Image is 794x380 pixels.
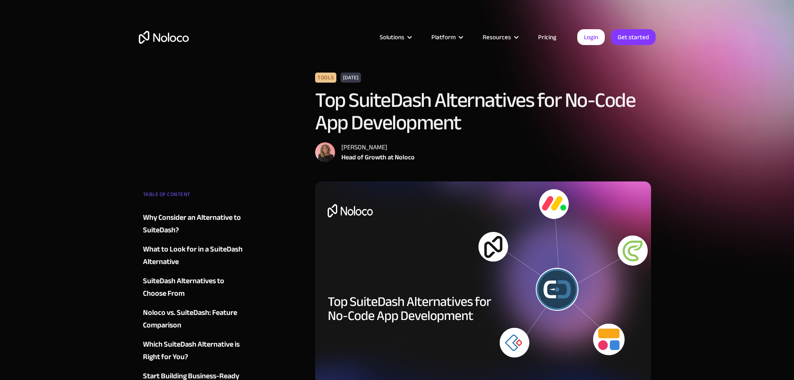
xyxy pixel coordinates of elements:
[431,32,456,43] div: Platform
[483,32,511,43] div: Resources
[139,31,189,44] a: home
[380,32,404,43] div: Solutions
[369,32,421,43] div: Solutions
[421,32,472,43] div: Platform
[143,211,244,237] a: Why Consider an Alternative to SuiteDash?
[143,188,244,205] div: TABLE OF CONTENT
[143,275,244,300] a: SuiteDash Alternatives to Choose From
[143,243,244,268] a: What to Look for in a SuiteDash Alternative
[528,32,567,43] a: Pricing
[611,29,656,45] a: Get started
[143,338,244,363] a: Which SuiteDash Alternative is Right for You?
[315,89,651,134] h1: Top SuiteDash Alternatives for No-Code App Development
[577,29,605,45] a: Login
[341,142,415,152] div: [PERSON_NAME]
[472,32,528,43] div: Resources
[143,307,244,332] a: Noloco vs. SuiteDash: Feature Comparison
[341,152,415,162] div: Head of Growth at Noloco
